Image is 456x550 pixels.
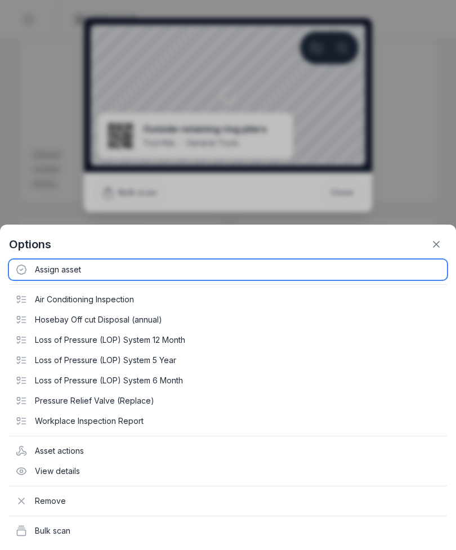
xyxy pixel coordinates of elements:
div: Hosebay Off cut Disposal (annual) [9,310,447,330]
div: Bulk scan [9,521,447,541]
div: Air Conditioning Inspection [9,289,447,310]
div: Pressure Relief Valve (Replace) [9,391,447,411]
div: Asset actions [9,441,447,461]
div: Loss of Pressure (LOP) System 5 Year [9,350,447,370]
strong: Options [9,236,51,252]
div: Workplace Inspection Report [9,411,447,431]
div: Loss of Pressure (LOP) System 12 Month [9,330,447,350]
div: View details [9,461,447,481]
div: Assign asset [9,260,447,280]
div: Remove [9,491,447,511]
div: Loss of Pressure (LOP) System 6 Month [9,370,447,391]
